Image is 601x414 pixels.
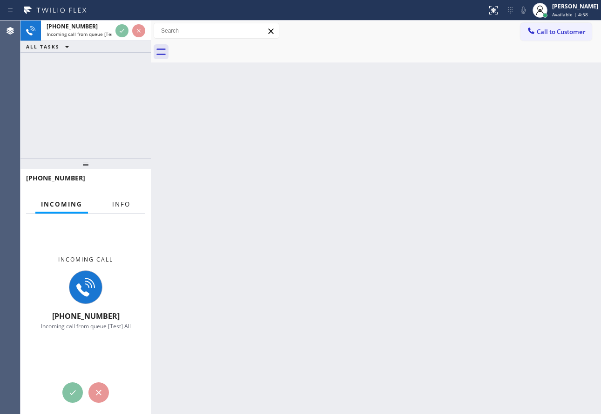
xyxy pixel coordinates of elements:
button: ALL TASKS [20,41,78,52]
button: Reject [88,382,109,403]
input: Search [154,23,279,38]
span: [PHONE_NUMBER] [47,22,98,30]
button: Info [107,195,136,214]
div: [PERSON_NAME] [552,2,598,10]
button: Incoming [35,195,88,214]
span: Incoming call [58,255,113,263]
span: Call to Customer [537,28,586,36]
button: Accept [115,24,128,37]
button: Reject [132,24,145,37]
span: Info [112,200,130,208]
button: Mute [517,4,530,17]
span: Available | 4:58 [552,11,588,18]
span: ALL TASKS [26,43,60,50]
span: Incoming [41,200,82,208]
button: Call to Customer [520,23,592,41]
span: Incoming call from queue [Test] All [41,322,131,330]
span: [PHONE_NUMBER] [26,173,85,182]
span: Incoming call from queue [Test] All [47,31,124,37]
button: Accept [62,382,83,403]
span: [PHONE_NUMBER] [52,311,120,321]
